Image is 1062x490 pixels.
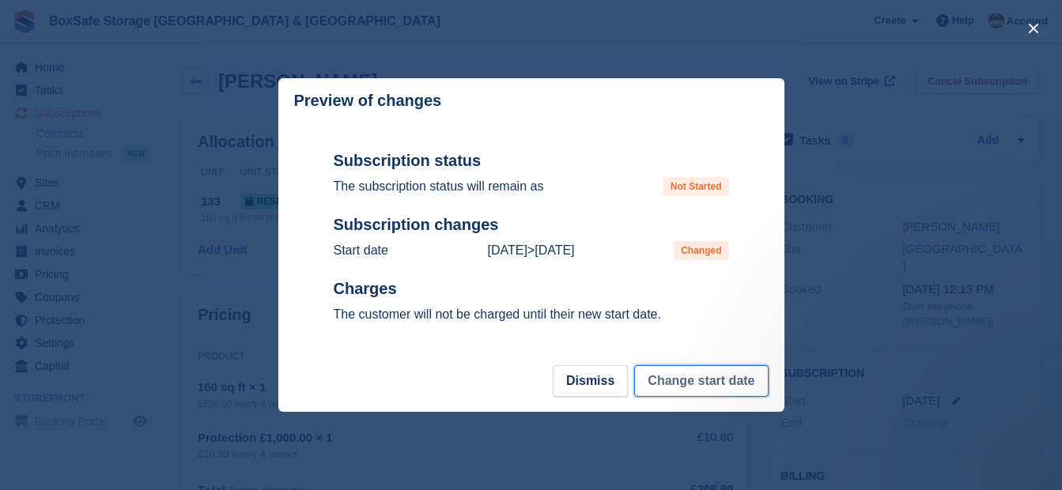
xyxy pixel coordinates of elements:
[294,92,442,110] p: Preview of changes
[634,365,768,397] button: Change start date
[487,243,527,257] time: 2025-10-04 00:00:00 UTC
[334,305,729,324] p: The customer will not be charged until their new start date.
[1021,16,1046,41] button: close
[334,151,729,171] h2: Subscription status
[334,241,388,260] p: Start date
[553,365,628,397] button: Dismiss
[535,243,574,257] time: 2025-10-01 23:00:00 UTC
[334,215,729,235] h2: Subscription changes
[334,177,544,196] p: The subscription status will remain as
[674,241,728,260] span: Changed
[487,241,574,260] p: >
[663,177,729,196] span: Not Started
[334,279,729,299] h2: Charges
